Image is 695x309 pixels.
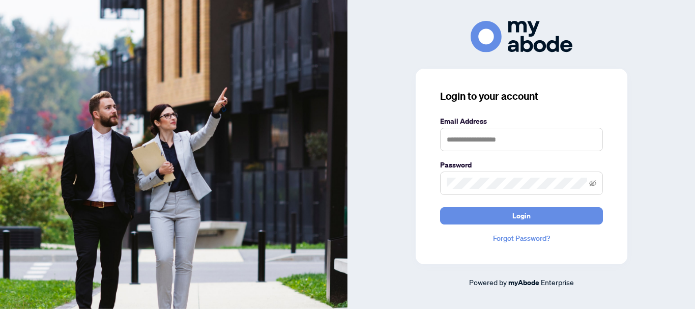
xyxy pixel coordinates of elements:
label: Email Address [440,116,603,127]
span: Login [512,208,531,224]
button: Login [440,207,603,224]
span: Enterprise [541,277,574,287]
span: eye-invisible [589,180,596,187]
a: Forgot Password? [440,233,603,244]
h3: Login to your account [440,89,603,103]
span: Powered by [469,277,507,287]
img: ma-logo [471,21,572,52]
label: Password [440,159,603,171]
a: myAbode [508,277,539,288]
